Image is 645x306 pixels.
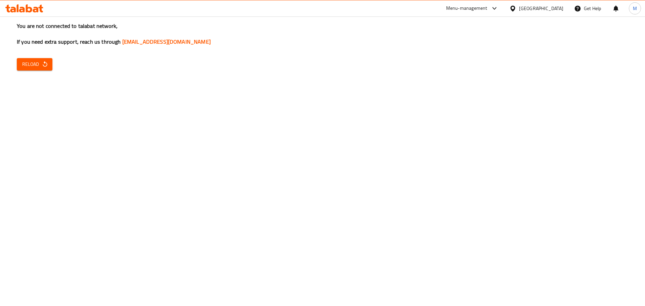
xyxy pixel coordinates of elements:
div: [GEOGRAPHIC_DATA] [519,5,563,12]
span: Reload [22,60,47,69]
h3: You are not connected to talabat network, If you need extra support, reach us through [17,22,628,46]
div: Menu-management [446,4,487,12]
a: [EMAIL_ADDRESS][DOMAIN_NAME] [122,37,211,47]
button: Reload [17,58,52,71]
span: M [633,5,637,12]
